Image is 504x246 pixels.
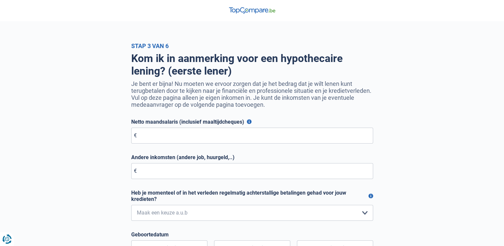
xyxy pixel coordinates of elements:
[131,80,373,108] p: Je bent er bijna! Nu moeten we ervoor zorgen dat je het bedrag dat je wilt lenen kunt terugbetale...
[131,119,373,125] label: Netto maandsalaris (inclusief maaltijdcheques)
[134,132,137,139] span: €
[131,42,373,49] div: Stap 3 van 6
[131,52,373,78] h1: Kom ik in aanmerking voor een hypothecaire lening? (eerste lener)
[131,231,373,238] label: Geboortedatum
[131,190,373,202] label: Heb je momenteel of in het verleden regelmatig achterstallige betalingen gehad voor jouw kredieten?
[247,119,252,124] button: Netto maandsalaris (inclusief maaltijdcheques)
[134,168,137,174] span: €
[131,154,373,160] label: Andere inkomsten (andere job, huurgeld,..)
[229,7,275,14] img: TopCompare Logo
[368,194,373,198] button: Heb je momenteel of in het verleden regelmatig achterstallige betalingen gehad voor jouw kredieten?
